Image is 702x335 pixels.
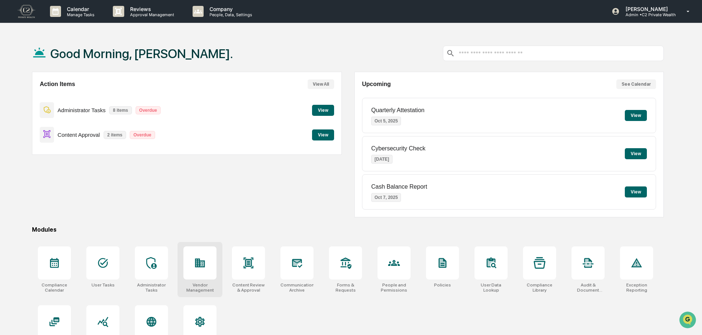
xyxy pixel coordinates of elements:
[312,106,334,113] a: View
[92,282,115,288] div: User Tasks
[625,110,647,121] button: View
[114,80,134,89] button: See all
[40,81,75,88] h2: Action Items
[33,56,121,64] div: Start new chat
[434,282,451,288] div: Policies
[204,6,256,12] p: Company
[678,311,698,331] iframe: Open customer support
[50,147,94,161] a: 🗄️Attestations
[572,282,605,293] div: Audit & Document Logs
[312,129,334,140] button: View
[620,282,653,293] div: Exception Reporting
[312,131,334,138] a: View
[625,148,647,159] button: View
[23,120,60,126] span: [PERSON_NAME]
[61,120,64,126] span: •
[23,100,60,106] span: [PERSON_NAME]
[329,282,362,293] div: Forms & Requests
[124,12,178,17] p: Approval Management
[33,64,101,70] div: We're available if you need us!
[61,100,64,106] span: •
[280,282,314,293] div: Communications Archive
[18,5,35,18] img: logo
[61,150,91,158] span: Attestations
[73,182,89,188] span: Pylon
[58,107,106,113] p: Administrator Tasks
[620,6,676,12] p: [PERSON_NAME]
[53,151,59,157] div: 🗄️
[620,12,676,17] p: Admin • C2 Private Wealth
[32,226,664,233] div: Modules
[362,81,391,88] h2: Upcoming
[104,131,126,139] p: 2 items
[7,151,13,157] div: 🖐️
[204,12,256,17] p: People, Data, Settings
[312,105,334,116] button: View
[474,282,508,293] div: User Data Lookup
[109,106,132,114] p: 8 items
[52,182,89,188] a: Powered byPylon
[371,117,401,125] p: Oct 5, 2025
[130,131,155,139] p: Overdue
[232,282,265,293] div: Content Review & Approval
[61,12,98,17] p: Manage Tasks
[65,120,80,126] span: [DATE]
[7,56,21,70] img: 1746055101610-c473b297-6a78-478c-a979-82029cc54cd1
[7,165,13,171] div: 🔎
[50,46,233,61] h1: Good Morning, [PERSON_NAME].
[38,282,71,293] div: Compliance Calendar
[61,6,98,12] p: Calendar
[183,282,216,293] div: Vendor Management
[4,147,50,161] a: 🖐️Preclearance
[625,186,647,197] button: View
[377,282,411,293] div: People and Permissions
[136,106,161,114] p: Overdue
[371,145,426,152] p: Cybersecurity Check
[7,113,19,125] img: Tammy Steffen
[15,56,29,70] img: 8933085812038_c878075ebb4cc5468115_72.jpg
[523,282,556,293] div: Compliance Library
[371,155,393,164] p: [DATE]
[65,100,80,106] span: [DATE]
[308,79,334,89] button: View All
[7,15,134,27] p: How can we help?
[124,6,178,12] p: Reviews
[371,193,401,202] p: Oct 7, 2025
[616,79,656,89] button: See Calendar
[135,282,168,293] div: Administrator Tasks
[7,82,49,88] div: Past conversations
[15,150,47,158] span: Preclearance
[371,107,425,114] p: Quarterly Attestation
[371,183,427,190] p: Cash Balance Report
[15,164,46,172] span: Data Lookup
[4,161,49,175] a: 🔎Data Lookup
[58,132,100,138] p: Content Approval
[125,58,134,67] button: Start new chat
[7,93,19,105] img: Tammy Steffen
